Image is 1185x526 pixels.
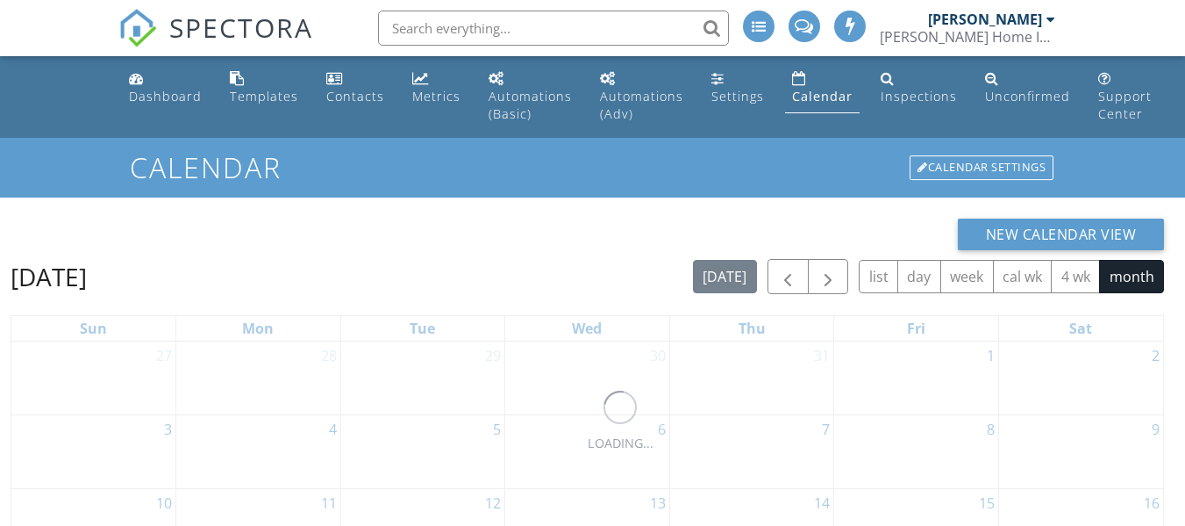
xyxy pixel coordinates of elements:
[669,342,834,414] td: Go to July 31, 2025
[808,259,849,295] button: Next month
[958,219,1165,250] button: New Calendar View
[975,489,998,517] a: Go to August 15, 2025
[1098,88,1152,122] div: Support Center
[767,259,809,295] button: Previous month
[412,88,460,104] div: Metrics
[489,88,572,122] div: Automations (Basic)
[340,342,505,414] td: Go to July 29, 2025
[940,260,994,294] button: week
[161,415,175,443] a: Go to August 3, 2025
[903,316,929,341] a: Friday
[129,88,202,104] div: Dashboard
[669,415,834,489] td: Go to August 7, 2025
[130,152,1055,183] h1: Calendar
[406,316,439,341] a: Tuesday
[818,415,833,443] a: Go to August 7, 2025
[998,415,1163,489] td: Go to August 9, 2025
[76,316,111,341] a: Sunday
[646,342,669,370] a: Go to July 30, 2025
[318,489,340,517] a: Go to August 11, 2025
[983,415,998,443] a: Go to August 8, 2025
[810,489,833,517] a: Go to August 14, 2025
[325,415,340,443] a: Go to August 4, 2025
[897,260,941,294] button: day
[834,415,999,489] td: Go to August 8, 2025
[792,88,853,104] div: Calendar
[588,434,653,453] div: LOADING...
[810,342,833,370] a: Go to July 31, 2025
[153,342,175,370] a: Go to July 27, 2025
[910,155,1053,180] div: Calendar Settings
[405,63,468,113] a: Metrics
[1066,316,1096,341] a: Saturday
[11,415,176,489] td: Go to August 3, 2025
[880,28,1055,46] div: Thompson Home Inspection, LLC
[378,11,729,46] input: Search everything...
[340,415,505,489] td: Go to August 5, 2025
[122,63,209,113] a: Dashboard
[318,342,340,370] a: Go to July 28, 2025
[118,9,157,47] img: The Best Home Inspection Software - Spectora
[482,63,579,131] a: Automations (Basic)
[600,88,683,122] div: Automations (Adv)
[874,63,964,113] a: Inspections
[176,342,341,414] td: Go to July 28, 2025
[985,88,1070,104] div: Unconfirmed
[785,63,860,113] a: Calendar
[1148,415,1163,443] a: Go to August 9, 2025
[230,88,298,104] div: Templates
[153,489,175,517] a: Go to August 10, 2025
[978,63,1077,113] a: Unconfirmed
[993,260,1053,294] button: cal wk
[646,489,669,517] a: Go to August 13, 2025
[319,63,391,113] a: Contacts
[693,260,757,294] button: [DATE]
[593,63,690,131] a: Automations (Advanced)
[1148,342,1163,370] a: Go to August 2, 2025
[654,415,669,443] a: Go to August 6, 2025
[326,88,384,104] div: Contacts
[1091,63,1159,131] a: Support Center
[176,415,341,489] td: Go to August 4, 2025
[505,415,670,489] td: Go to August 6, 2025
[998,342,1163,414] td: Go to August 2, 2025
[118,24,313,61] a: SPECTORA
[505,342,670,414] td: Go to July 30, 2025
[834,342,999,414] td: Go to August 1, 2025
[1140,489,1163,517] a: Go to August 16, 2025
[1051,260,1100,294] button: 4 wk
[223,63,305,113] a: Templates
[908,154,1055,182] a: Calendar Settings
[482,489,504,517] a: Go to August 12, 2025
[983,342,998,370] a: Go to August 1, 2025
[11,259,87,294] h2: [DATE]
[482,342,504,370] a: Go to July 29, 2025
[735,316,769,341] a: Thursday
[711,88,764,104] div: Settings
[489,415,504,443] a: Go to August 5, 2025
[11,342,176,414] td: Go to July 27, 2025
[859,260,898,294] button: list
[881,88,957,104] div: Inspections
[1099,260,1164,294] button: month
[704,63,771,113] a: Settings
[169,9,313,46] span: SPECTORA
[568,316,605,341] a: Wednesday
[239,316,277,341] a: Monday
[928,11,1042,28] div: [PERSON_NAME]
